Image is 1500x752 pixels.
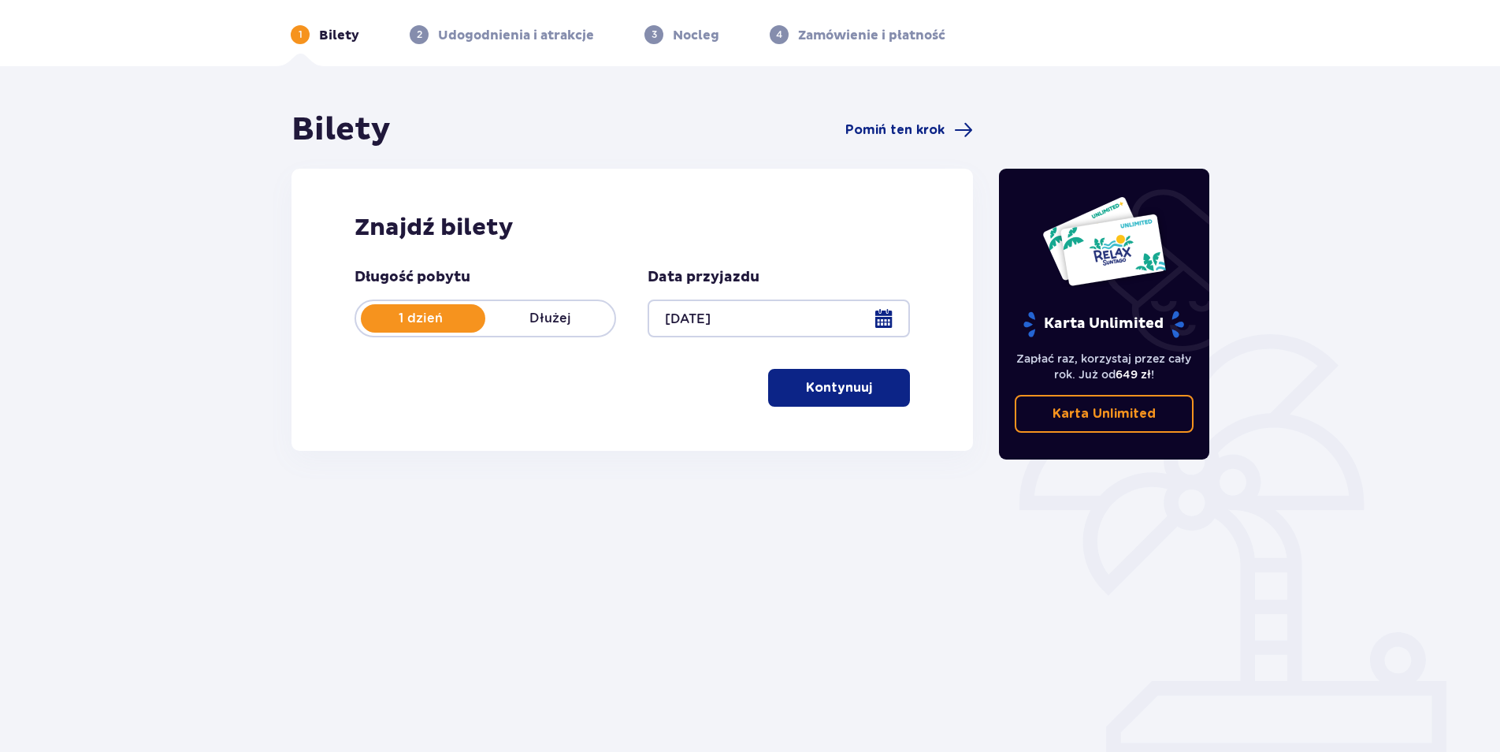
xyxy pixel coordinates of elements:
p: Zapłać raz, korzystaj przez cały rok. Już od ! [1015,351,1194,382]
p: Kontynuuj [806,379,872,396]
p: 3 [652,28,657,42]
button: Kontynuuj [768,369,910,407]
a: Pomiń ten krok [845,121,973,140]
p: 4 [776,28,782,42]
p: Karta Unlimited [1053,405,1156,423]
h1: Bilety [291,110,391,150]
p: Zamówienie i płatność [798,27,945,44]
p: 1 [299,28,303,42]
p: 1 dzień [356,310,485,327]
a: Karta Unlimited [1015,395,1194,433]
p: Data przyjazdu [648,268,759,287]
span: 649 zł [1116,368,1151,381]
p: Nocleg [673,27,719,44]
p: Udogodnienia i atrakcje [438,27,594,44]
span: Pomiń ten krok [845,121,945,139]
p: 2 [417,28,422,42]
p: Długość pobytu [355,268,470,287]
h2: Znajdź bilety [355,213,910,243]
p: Dłużej [485,310,614,327]
p: Karta Unlimited [1022,311,1186,338]
p: Bilety [319,27,359,44]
